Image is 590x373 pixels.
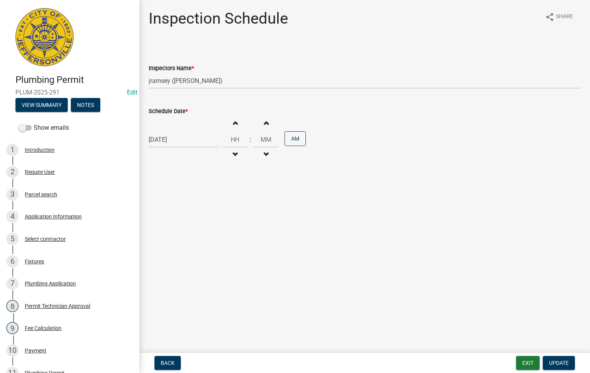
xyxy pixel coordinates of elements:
[149,66,194,71] label: Inspectors Name
[516,356,540,370] button: Exit
[6,277,19,290] div: 7
[254,132,278,148] input: Minutes
[549,360,569,366] span: Update
[149,9,288,28] h1: Inspection Schedule
[161,360,175,366] span: Back
[6,233,19,245] div: 5
[247,135,254,144] div: :
[6,322,19,334] div: 9
[6,344,19,357] div: 10
[539,9,579,24] button: shareShare
[223,132,247,148] input: Hours
[25,192,57,197] div: Parcel search
[15,8,74,66] img: City of Jeffersonville, Indiana
[15,102,68,108] wm-modal-confirm: Summary
[19,123,69,132] label: Show emails
[25,169,55,175] div: Require User
[25,348,46,353] div: Payment
[71,102,100,108] wm-modal-confirm: Notes
[6,166,19,178] div: 2
[6,144,19,156] div: 1
[25,236,66,242] div: Select contractor
[15,74,133,86] h4: Plumbing Permit
[127,89,137,96] a: Edit
[127,89,137,96] wm-modal-confirm: Edit Application Number
[25,147,55,153] div: Introduction
[285,131,306,146] button: AM
[545,12,554,22] i: share
[25,281,76,286] div: Plumbing Application
[149,132,220,148] input: mm/dd/yyyy
[25,259,44,264] div: Fixtures
[6,255,19,268] div: 6
[6,188,19,201] div: 3
[71,98,100,112] button: Notes
[556,12,573,22] span: Share
[6,210,19,223] div: 4
[6,300,19,312] div: 8
[543,356,575,370] button: Update
[25,325,62,331] div: Fee Calculation
[154,356,181,370] button: Back
[15,98,68,112] button: View Summary
[25,303,90,309] div: Permit Technician Approval
[25,214,82,219] div: Application Information
[15,89,124,96] span: PLUM-2025-291
[149,109,188,114] label: Schedule Date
